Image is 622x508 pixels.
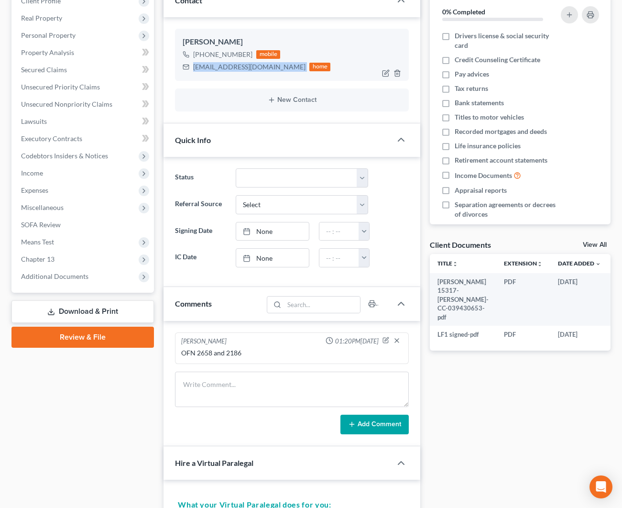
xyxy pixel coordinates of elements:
label: Signing Date [170,222,231,241]
input: -- : -- [319,249,360,267]
a: Unsecured Nonpriority Claims [13,96,154,113]
a: Download & Print [11,300,154,323]
a: Date Added expand_more [558,260,601,267]
td: [DATE] [550,273,609,326]
label: Status [170,168,231,188]
div: home [309,63,330,71]
i: unfold_more [452,261,458,267]
a: Property Analysis [13,44,154,61]
a: View All [583,242,607,248]
div: [PERSON_NAME] [183,36,401,48]
a: None [236,249,308,267]
div: [PHONE_NUMBER] [193,50,252,59]
a: Unsecured Priority Claims [13,78,154,96]
i: expand_more [595,261,601,267]
div: [PERSON_NAME] [181,337,227,346]
span: Income [21,169,43,177]
span: Tax returns [455,84,488,93]
span: Unsecured Nonpriority Claims [21,100,112,108]
span: Quick Info [175,135,211,144]
div: OFN 2658 and 2186 [181,348,403,358]
span: Retirement account statements [455,155,547,165]
span: Expenses [21,186,48,194]
span: Chapter 13 [21,255,55,263]
a: Extensionunfold_more [504,260,543,267]
a: Executory Contracts [13,130,154,147]
span: Miscellaneous [21,203,64,211]
span: Unsecured Priority Claims [21,83,100,91]
span: Drivers license & social security card [455,31,557,50]
i: unfold_more [537,261,543,267]
span: Lawsuits [21,117,47,125]
div: Client Documents [430,240,491,250]
div: [EMAIL_ADDRESS][DOMAIN_NAME] [193,62,306,72]
span: Personal Property [21,31,76,39]
span: Executory Contracts [21,134,82,143]
span: Appraisal reports [455,186,507,195]
span: Separation agreements or decrees of divorces [455,200,557,219]
span: Bank statements [455,98,504,108]
span: 01:20PM[DATE] [335,337,379,346]
span: Additional Documents [21,272,88,280]
span: Pay advices [455,69,489,79]
td: PDF [496,273,550,326]
span: Income Documents [455,171,512,180]
a: Secured Claims [13,61,154,78]
span: Means Test [21,238,54,246]
span: Titles to motor vehicles [455,112,524,122]
label: IC Date [170,248,231,267]
label: Referral Source [170,195,231,214]
a: Review & File [11,327,154,348]
input: -- : -- [319,222,360,241]
span: Life insurance policies [455,141,521,151]
span: Secured Claims [21,66,67,74]
div: Open Intercom Messenger [589,475,612,498]
span: Hire a Virtual Paralegal [175,458,253,467]
span: Codebtors Insiders & Notices [21,152,108,160]
td: [DATE] [550,326,609,343]
a: Lawsuits [13,113,154,130]
input: Search... [284,297,360,313]
td: [PERSON_NAME] 15317-[PERSON_NAME]-CC-039430653-pdf [430,273,496,326]
td: PDF [496,326,550,343]
span: Credit Counseling Certificate [455,55,540,65]
span: Comments [175,299,212,308]
a: None [236,222,308,241]
button: New Contact [183,96,401,104]
a: SOFA Review [13,216,154,233]
div: mobile [256,50,280,59]
td: LF1 signed-pdf [430,326,496,343]
button: Add Comment [340,415,409,435]
span: SOFA Review [21,221,61,229]
strong: 0% Completed [442,8,485,16]
span: Recorded mortgages and deeds [455,127,547,136]
span: Real Property [21,14,62,22]
span: Property Analysis [21,48,74,56]
a: Titleunfold_more [437,260,458,267]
